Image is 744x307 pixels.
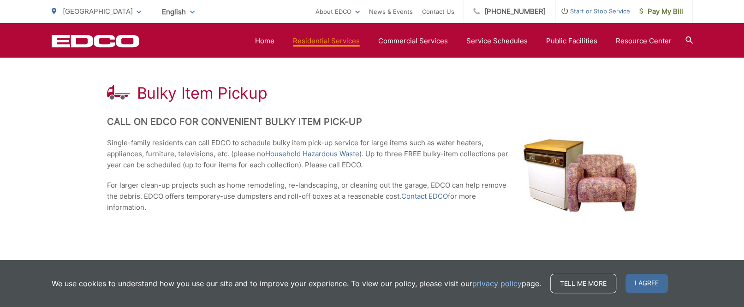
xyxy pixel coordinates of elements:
[63,7,133,16] span: [GEOGRAPHIC_DATA]
[255,35,274,47] a: Home
[155,4,202,20] span: English
[522,137,637,214] img: Dishwasher, television and chair
[639,6,683,17] span: Pay My Bill
[137,84,268,102] h1: Bulky Item Pickup
[378,35,448,47] a: Commercial Services
[546,35,597,47] a: Public Facilities
[293,35,360,47] a: Residential Services
[107,180,637,213] p: For larger clean-up projects such as home remodeling, re-landscaping, or cleaning out the garage,...
[315,6,360,17] a: About EDCO
[401,191,448,202] a: Contact EDCO
[369,6,413,17] a: News & Events
[466,35,528,47] a: Service Schedules
[107,137,637,171] p: Single-family residents can call EDCO to schedule bulky item pick-up service for large items such...
[265,148,359,159] a: Household Hazardous Waste
[107,116,637,127] h2: Call on EDCO for Convenient Bulky Item Pick-up
[52,35,139,47] a: EDCD logo. Return to the homepage.
[472,278,522,289] a: privacy policy
[422,6,454,17] a: Contact Us
[550,274,616,293] a: Tell me more
[52,278,541,289] p: We use cookies to understand how you use our site and to improve your experience. To view our pol...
